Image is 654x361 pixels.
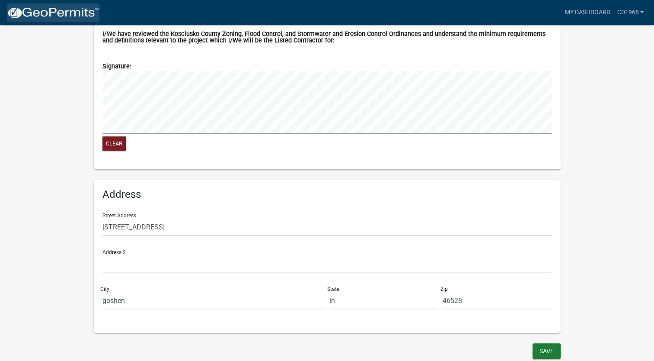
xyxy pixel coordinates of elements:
button: Clear [102,136,126,151]
button: Save [533,343,561,359]
label: Signature: [102,64,131,70]
a: My Dashboard [561,4,613,21]
h6: Address [102,188,552,201]
label: I/We have reviewed the Kosciusko County Zoning, Flood Control, and Stormwater and Erosion Control... [102,31,552,44]
a: CD1968 [613,4,647,21]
